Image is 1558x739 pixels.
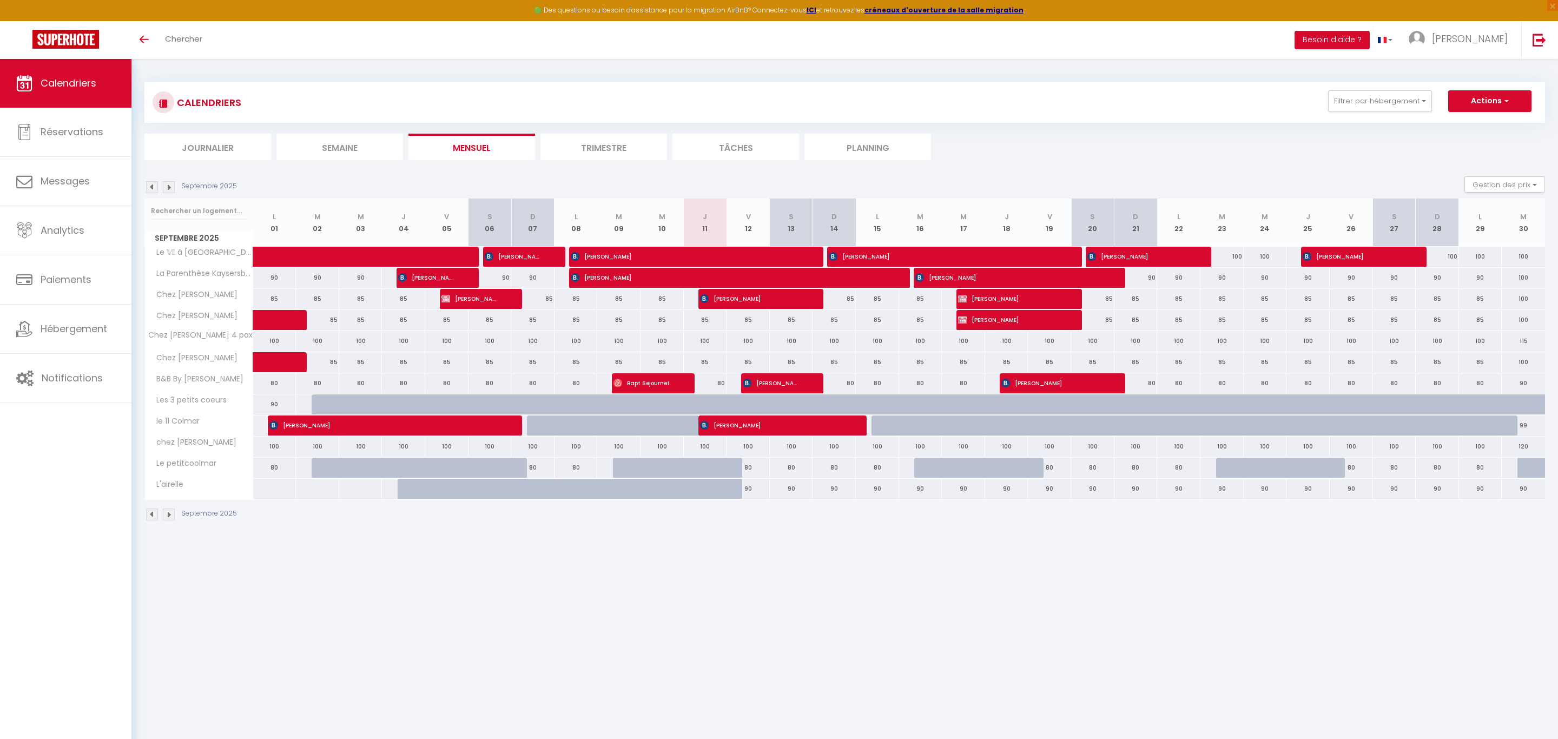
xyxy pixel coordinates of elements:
[804,134,931,160] li: Planning
[1286,199,1330,247] th: 25
[1200,199,1244,247] th: 23
[899,289,942,309] div: 85
[1295,31,1370,49] button: Besoin d'aide ?
[1372,268,1416,288] div: 90
[1200,437,1244,457] div: 100
[1330,352,1373,372] div: 85
[829,246,1060,267] span: [PERSON_NAME]
[41,322,107,335] span: Hébergement
[314,212,321,222] abbr: M
[985,199,1028,247] th: 18
[1349,212,1354,222] abbr: V
[1330,289,1373,309] div: 85
[339,373,382,393] div: 80
[1200,289,1244,309] div: 85
[253,373,296,393] div: 80
[1244,199,1287,247] th: 24
[1416,247,1459,267] div: 100
[147,415,202,427] span: le 11 Colmar
[1416,352,1459,372] div: 85
[899,352,942,372] div: 85
[727,199,770,247] th: 12
[382,289,425,309] div: 85
[1330,373,1373,393] div: 80
[807,5,816,15] strong: ICI
[1435,212,1440,222] abbr: D
[1157,331,1200,351] div: 100
[1502,247,1545,267] div: 100
[1071,331,1114,351] div: 100
[641,199,684,247] th: 10
[616,212,622,222] abbr: M
[770,199,813,247] th: 13
[770,331,813,351] div: 100
[1416,437,1459,457] div: 100
[1262,212,1268,222] abbr: M
[1416,331,1459,351] div: 100
[917,212,923,222] abbr: M
[597,437,641,457] div: 100
[960,212,967,222] abbr: M
[1244,310,1287,330] div: 85
[1244,247,1287,267] div: 100
[147,289,240,301] span: Chez [PERSON_NAME]
[358,212,364,222] abbr: M
[296,352,339,372] div: 85
[554,437,598,457] div: 100
[1047,212,1052,222] abbr: V
[296,310,339,330] div: 85
[1330,331,1373,351] div: 100
[1416,268,1459,288] div: 90
[1219,212,1225,222] abbr: M
[1416,289,1459,309] div: 85
[1306,212,1310,222] abbr: J
[1157,289,1200,309] div: 85
[41,174,90,188] span: Messages
[597,289,641,309] div: 85
[942,352,985,372] div: 85
[899,199,942,247] th: 16
[899,373,942,393] div: 80
[32,30,99,49] img: Super Booking
[165,33,202,44] span: Chercher
[727,352,770,372] div: 85
[770,310,813,330] div: 85
[485,246,543,267] span: [PERSON_NAME]
[985,437,1028,457] div: 100
[1409,31,1425,47] img: ...
[613,373,671,393] span: Bapt Sejournet
[1401,21,1521,59] a: ... [PERSON_NAME]
[727,437,770,457] div: 100
[770,437,813,457] div: 100
[1478,212,1482,222] abbr: L
[571,246,802,267] span: [PERSON_NAME]
[554,352,598,372] div: 85
[1114,199,1158,247] th: 21
[147,247,255,259] span: Le 𝕍𝕀 à [GEOGRAPHIC_DATA]
[899,331,942,351] div: 100
[1502,373,1545,393] div: 90
[813,310,856,330] div: 85
[641,437,684,457] div: 100
[1459,437,1502,457] div: 100
[813,289,856,309] div: 85
[151,201,247,221] input: Rechercher un logement...
[1372,289,1416,309] div: 85
[684,199,727,247] th: 11
[276,134,403,160] li: Semaine
[296,289,339,309] div: 85
[540,134,667,160] li: Trimestre
[1286,289,1330,309] div: 85
[1028,437,1071,457] div: 100
[856,373,899,393] div: 80
[554,310,598,330] div: 85
[147,394,229,406] span: Les 3 petits coeurs
[1286,352,1330,372] div: 85
[1330,268,1373,288] div: 90
[147,352,240,364] span: Chez [PERSON_NAME]
[641,310,684,330] div: 85
[41,273,91,286] span: Paiements
[876,212,879,222] abbr: L
[1502,199,1545,247] th: 30
[253,437,296,457] div: 100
